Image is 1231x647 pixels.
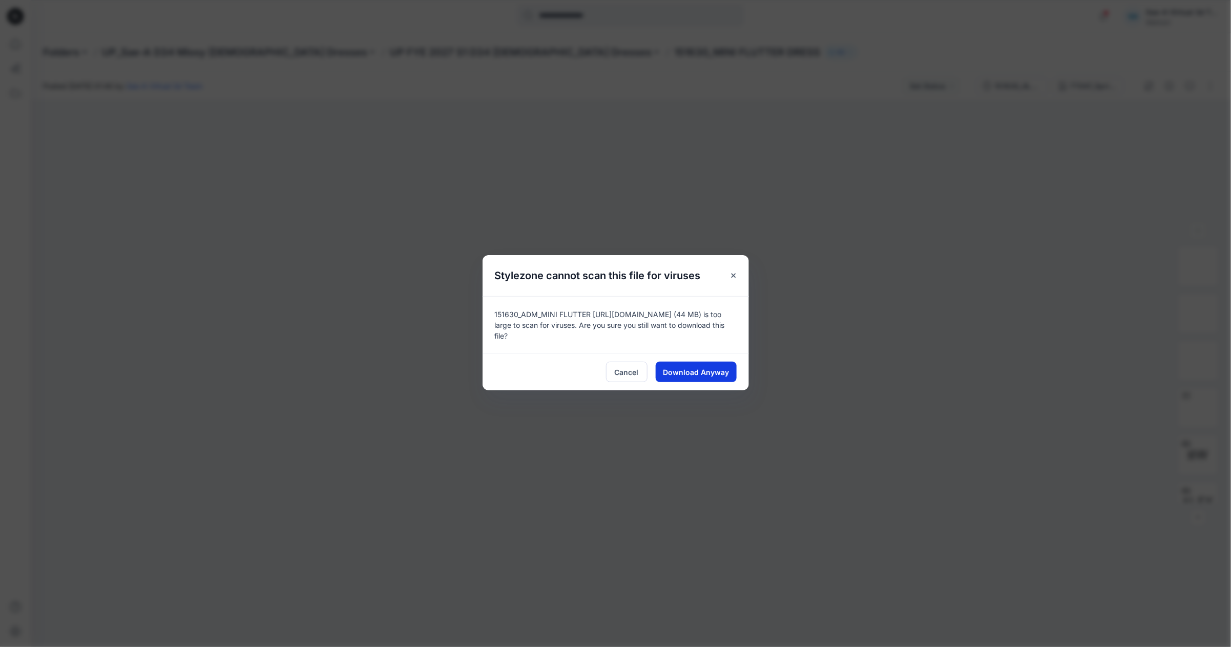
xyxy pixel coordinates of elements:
[606,362,648,382] button: Cancel
[724,266,743,285] button: Close
[663,367,729,378] span: Download Anyway
[615,367,639,378] span: Cancel
[656,362,737,382] button: Download Anyway
[483,296,749,353] div: 151630_ADM_MINI FLUTTER [URL][DOMAIN_NAME] (44 MB) is too large to scan for viruses. Are you sure...
[483,255,713,296] h5: Stylezone cannot scan this file for viruses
